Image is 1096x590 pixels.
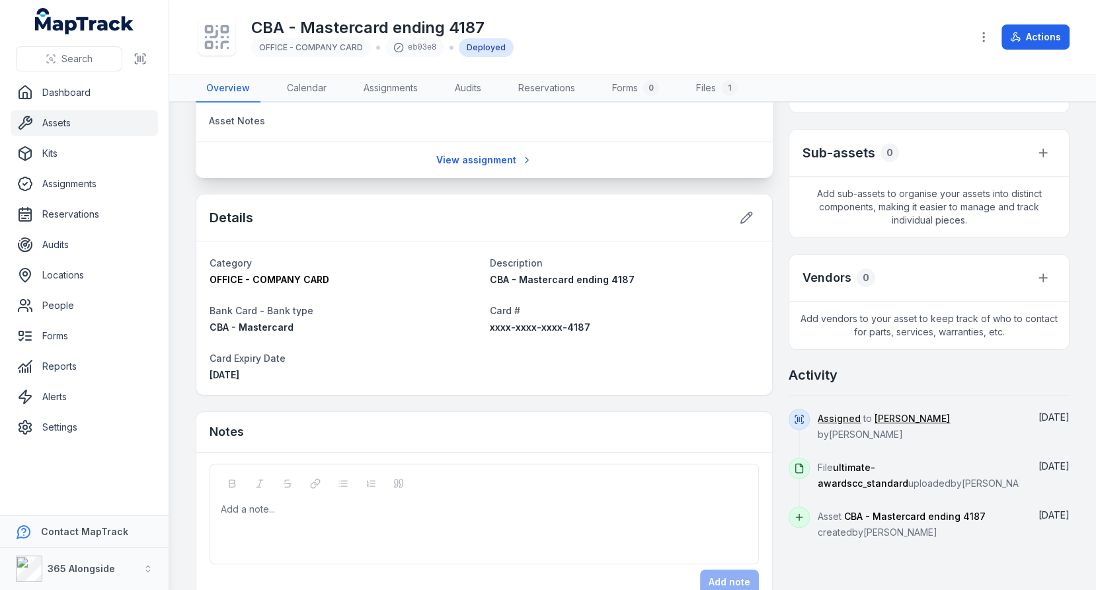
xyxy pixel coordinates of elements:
div: eb03e8 [385,38,444,57]
h3: Vendors [802,269,851,287]
a: Forms [11,323,158,349]
span: Search [61,52,93,65]
div: 0 [643,80,659,96]
strong: 365 Alongside [48,563,115,574]
div: 0 [857,269,875,287]
span: [DATE] [1038,460,1070,472]
a: Kits [11,140,158,167]
time: 08/09/2025, 3:18:38 pm [1038,509,1070,521]
h3: Notes [210,423,244,441]
time: 08/09/2025, 3:19:29 pm [1038,411,1070,423]
a: Overview [196,75,260,103]
a: Forms0 [602,75,670,103]
span: ultimate-awardscc_standard [818,462,908,489]
div: 1 [721,80,737,96]
a: People [11,292,158,319]
h1: CBA - Mastercard ending 4187 [251,17,514,38]
a: Locations [11,262,158,288]
h2: Sub-assets [802,144,875,162]
span: Card # [490,305,520,316]
span: to by [PERSON_NAME] [818,413,950,440]
span: Add vendors to your asset to keep track of who to contact for parts, services, warranties, etc. [789,302,1069,349]
a: Audits [444,75,492,103]
a: Assigned [818,412,861,425]
span: OFFICE - COMPANY CARD [210,274,329,285]
span: Bank Card - Bank type [210,305,313,316]
button: Search [16,46,122,71]
a: Reservations [508,75,586,103]
a: Assignments [353,75,428,103]
a: Calendar [276,75,337,103]
div: Deployed [459,38,514,57]
h2: Activity [789,366,838,384]
span: Asset created by [PERSON_NAME] [818,511,986,538]
a: Files1 [685,75,748,103]
time: 08/09/2025, 3:19:12 pm [1038,460,1070,472]
span: File uploaded by [PERSON_NAME] [818,462,1036,489]
a: Assets [11,110,158,136]
a: [PERSON_NAME] [875,412,950,425]
span: CBA - Mastercard ending 4187 [490,274,635,285]
a: Settings [11,414,158,441]
a: MapTrack [35,8,134,34]
span: OFFICE - COMPANY CARD [259,42,363,52]
span: Description [490,257,543,269]
span: Category [210,257,252,269]
a: Audits [11,232,158,258]
h2: Details [210,208,253,227]
time: 01/11/2028, 12:00:00 am [210,369,239,380]
span: CBA - Mastercard ending 4187 [844,511,986,522]
a: Alerts [11,384,158,410]
span: CBA - Mastercard [210,321,294,333]
span: Card Expiry Date [210,353,286,364]
button: Actions [1001,24,1070,50]
a: View assignment [428,147,541,173]
span: [DATE] [1038,509,1070,521]
a: Reservations [11,201,158,228]
span: xxxx-xxxx-xxxx-4187 [490,321,590,333]
a: Reports [11,353,158,380]
a: Dashboard [11,79,158,106]
div: 0 [881,144,899,162]
strong: Contact MapTrack [41,526,128,537]
span: [DATE] [1038,411,1070,423]
a: Assignments [11,171,158,197]
span: [DATE] [210,369,239,380]
span: Asset Notes [209,115,265,126]
span: Add sub-assets to organise your assets into distinct components, making it easier to manage and t... [789,177,1069,237]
